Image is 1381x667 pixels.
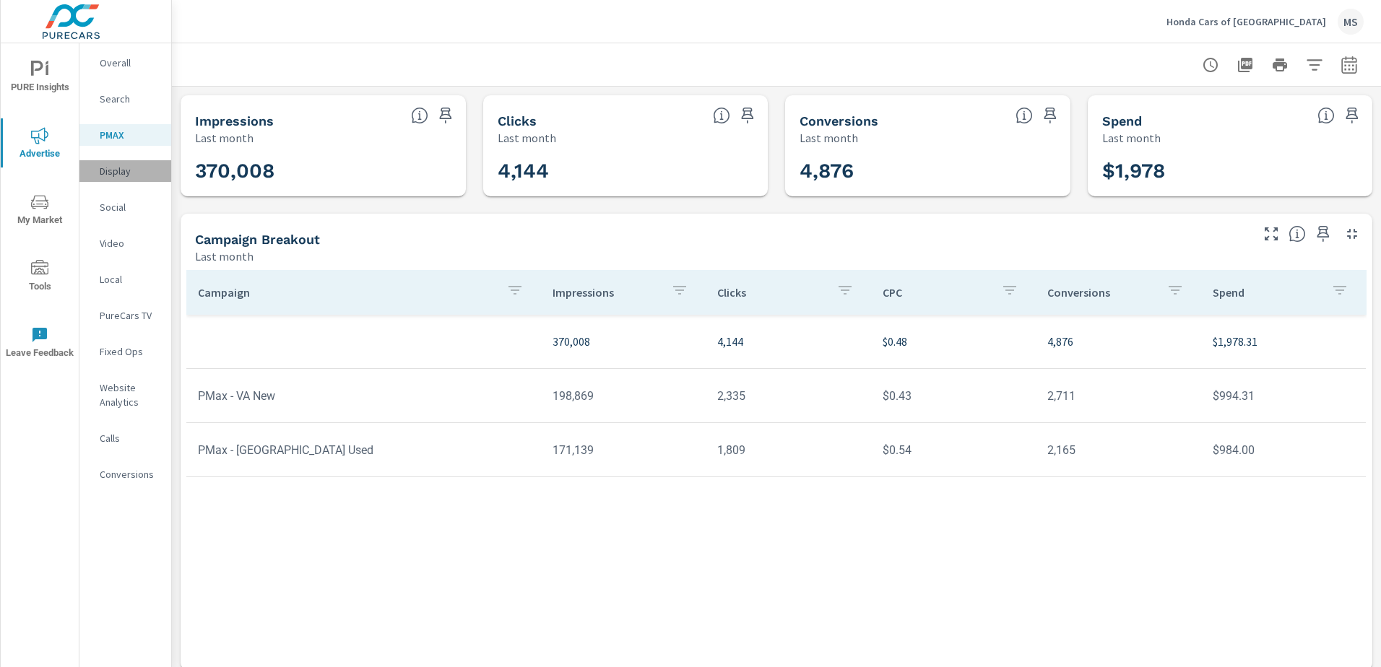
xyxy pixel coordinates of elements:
[1289,225,1306,243] span: This is a summary of PMAX performance results by campaign. Each column can be sorted.
[541,378,706,414] td: 198,869
[100,380,160,409] p: Website Analytics
[100,164,160,178] p: Display
[717,285,825,300] p: Clicks
[79,124,171,146] div: PMAX
[100,200,160,214] p: Social
[195,159,451,183] h3: 370,008
[1300,51,1329,79] button: Apply Filters
[498,159,754,183] h3: 4,144
[5,260,74,295] span: Tools
[79,232,171,254] div: Video
[1341,222,1364,245] button: Minimize Widget
[5,326,74,362] span: Leave Feedback
[871,432,1036,468] td: $0.54
[553,333,695,350] p: 370,008
[498,129,556,147] p: Last month
[1,43,79,375] div: nav menu
[100,344,160,359] p: Fixed Ops
[1047,285,1155,300] p: Conversions
[411,107,428,124] span: The number of times an ad was shown on your behalf.
[713,107,730,124] span: The number of times an ad was clicked by a consumer.
[1260,222,1283,245] button: Make Fullscreen
[1102,159,1359,183] h3: $1,978
[706,432,871,468] td: 1,809
[1338,9,1364,35] div: MS
[198,285,495,300] p: Campaign
[1213,333,1355,350] p: $1,978.31
[79,427,171,449] div: Calls
[195,113,274,128] h5: Impressions
[1341,104,1364,127] span: Save this to your personalized report
[79,52,171,74] div: Overall
[79,88,171,110] div: Search
[498,113,537,128] h5: Clicks
[100,92,160,106] p: Search
[79,160,171,182] div: Display
[79,341,171,362] div: Fixed Ops
[1312,222,1335,245] span: Save this to your personalized report
[100,467,160,481] p: Conversions
[736,104,759,127] span: Save this to your personalized report
[79,196,171,218] div: Social
[553,285,660,300] p: Impressions
[1201,432,1367,468] td: $984.00
[100,272,160,287] p: Local
[1265,51,1294,79] button: Print Report
[186,432,541,468] td: PMax - [GEOGRAPHIC_DATA] Used
[1335,51,1364,79] button: Select Date Range
[195,129,254,147] p: Last month
[1102,129,1161,147] p: Last month
[1317,107,1335,124] span: The amount of money spent on advertising during the period.
[79,305,171,326] div: PureCars TV
[1166,15,1326,28] p: Honda Cars of [GEOGRAPHIC_DATA]
[79,377,171,413] div: Website Analytics
[5,193,74,229] span: My Market
[100,236,160,250] p: Video
[541,432,706,468] td: 171,139
[79,269,171,290] div: Local
[1231,51,1260,79] button: "Export Report to PDF"
[100,431,160,445] p: Calls
[1102,113,1142,128] h5: Spend
[186,378,541,414] td: PMax - VA New
[195,248,254,265] p: Last month
[79,463,171,485] div: Conversions
[800,159,1056,183] h3: 4,876
[800,129,858,147] p: Last month
[195,232,320,247] h5: Campaign Breakout
[883,333,1025,350] p: $0.48
[871,378,1036,414] td: $0.43
[1213,285,1320,300] p: Spend
[434,104,457,127] span: Save this to your personalized report
[5,61,74,96] span: PURE Insights
[100,128,160,142] p: PMAX
[1201,378,1367,414] td: $994.31
[1036,432,1201,468] td: 2,165
[800,113,878,128] h5: Conversions
[717,333,860,350] p: 4,144
[706,378,871,414] td: 2,335
[1039,104,1062,127] span: Save this to your personalized report
[1016,107,1033,124] span: Total Conversions include Actions, Leads and Unmapped.
[1047,333,1190,350] p: 4,876
[1036,378,1201,414] td: 2,711
[5,127,74,162] span: Advertise
[100,56,160,70] p: Overall
[883,285,990,300] p: CPC
[100,308,160,323] p: PureCars TV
